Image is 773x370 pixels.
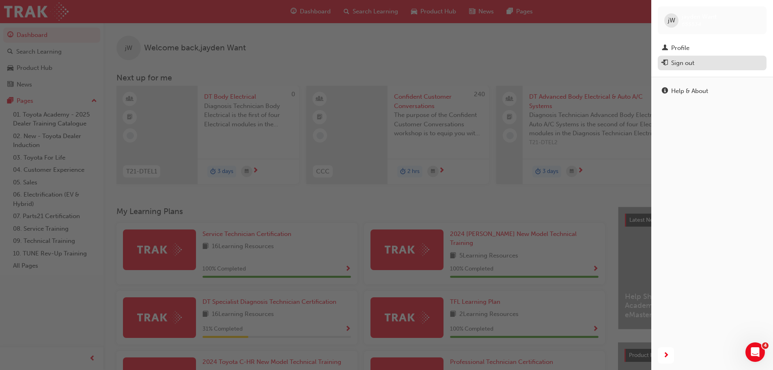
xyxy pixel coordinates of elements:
button: Sign out [658,56,767,71]
span: 4 [762,342,769,349]
span: jW [668,16,675,25]
iframe: Intercom live chat [745,342,765,362]
div: Profile [671,43,689,53]
span: exit-icon [662,60,668,67]
div: Sign out [671,58,694,68]
a: Profile [658,41,767,56]
span: jayden Want [682,13,717,20]
span: next-icon [663,351,669,361]
span: man-icon [662,45,668,52]
span: 655534 [682,21,701,28]
div: Help & About [671,87,708,96]
a: Help & About [658,84,767,99]
span: info-icon [662,88,668,95]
